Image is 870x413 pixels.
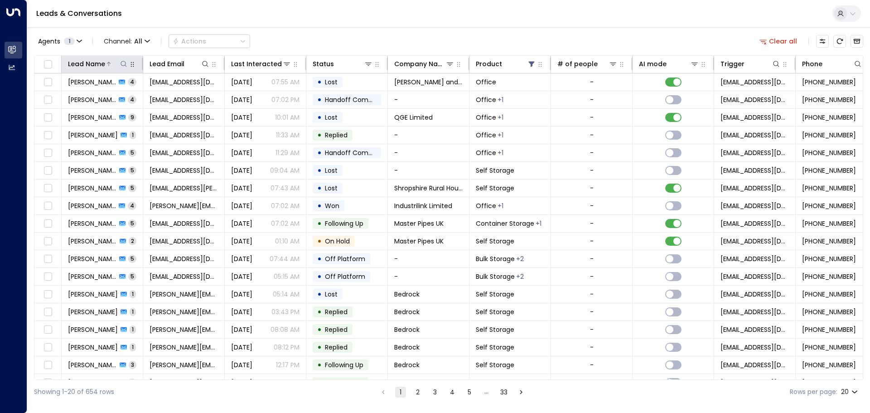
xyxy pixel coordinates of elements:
div: Phone [802,58,862,69]
div: • [317,163,322,178]
span: ayeshaclc2025@gmail.com [720,237,789,246]
span: Office [476,113,496,122]
span: leads@space-station.co.uk [720,166,789,175]
p: 12:17 PM [276,360,300,369]
p: 03:43 PM [271,307,300,316]
span: Michael Caley [68,95,116,104]
div: … [481,387,492,398]
p: 07:43 AM [271,184,300,193]
span: adeleuyan@gmail.com [150,272,218,281]
span: +441234567890 [802,343,856,352]
span: Aug 30, 2025 [231,219,252,228]
span: Bhupindar Chowdhary [68,78,116,87]
span: adeleuyan@gmail.com [150,254,218,263]
span: leads@space-station.co.uk [720,95,789,104]
span: Sep 02, 2025 [231,148,252,157]
div: Lead Name [68,58,128,69]
button: Agents1 [34,35,85,48]
span: Sep 01, 2025 [231,201,252,210]
span: Office [476,148,496,157]
div: # of people [557,58,598,69]
span: Toggle select row [42,236,53,247]
p: 08:12 PM [274,343,300,352]
span: May 22, 2025 [231,325,252,334]
span: Sep 01, 2025 [231,184,252,193]
button: Go to page 33 [498,387,509,398]
span: Ayesha Anee [68,237,117,246]
div: Trigger [720,58,744,69]
div: Storage [498,95,503,104]
span: Off Platform [325,254,365,263]
span: leads@space-station.co.uk [720,148,789,157]
span: 5 [128,272,136,280]
span: Bedrock [394,378,420,387]
span: Self Storage [476,343,514,352]
span: Lorenza Aguilar [68,166,116,175]
span: Following Up [325,360,363,369]
span: Shropshire Rural Housing Association [394,184,463,193]
span: Bedrock [394,325,420,334]
div: • [317,269,322,284]
div: • [317,322,322,337]
span: Adele Jones [68,272,116,281]
span: leads@space-station.co.uk [720,325,789,334]
span: Lost [325,166,338,175]
span: Sep 05, 2025 [231,113,252,122]
label: Rows per page: [790,387,837,397]
span: +447801466712 [802,113,856,122]
div: Storage [498,201,503,210]
span: 5 [128,149,136,156]
span: Adele Jones [68,254,116,263]
div: - [590,290,594,299]
div: - [590,95,594,104]
div: Storage [498,148,503,157]
span: Off Platform [325,272,365,281]
span: Bulk Storage [476,272,515,281]
span: Toggle select all [42,59,53,70]
span: luke.donnelly@industrilink.com [150,201,218,210]
span: 1 [130,326,136,333]
span: fred.flinstone@bedrock.com [150,325,218,334]
span: 9 [128,113,136,121]
p: 07:02 AM [271,201,300,210]
div: Last Interacted [231,58,282,69]
span: Bedrock [394,360,420,369]
div: • [317,180,322,196]
span: Lost [325,113,338,122]
span: Fred Flinstone [68,290,118,299]
span: Caleymichael95@gmail.com [150,95,218,104]
span: Ayesha Anee [68,219,116,228]
span: Self Storage [476,325,514,334]
span: lewiscrask@gmail.com [150,131,218,140]
span: leads@space-station.co.uk [720,113,789,122]
div: Button group with a nested menu [169,34,250,48]
div: Actions [173,37,206,45]
span: Sofia Qadir [68,113,116,122]
span: Lost [325,184,338,193]
span: +441743874848 [802,184,856,193]
div: • [317,216,322,231]
span: Refresh [833,35,846,48]
span: Self Storage [476,290,514,299]
span: Self Storage [476,307,514,316]
span: May 13, 2025 [231,378,252,387]
div: - [590,131,594,140]
span: stuart.jobson@shropshirerural.co.uk [150,184,218,193]
div: Container Storage,Self Storage [516,254,524,263]
span: leads@space-station.co.uk [720,378,789,387]
span: +447563720169 [802,272,856,281]
div: Product [476,58,502,69]
span: Aug 23, 2025 [231,254,252,263]
span: Replied [325,325,348,334]
td: - [388,162,469,179]
div: - [590,343,594,352]
span: fred.flinstone@bedrock.com [150,378,218,387]
span: Fred Flinstone [68,360,117,369]
div: Storage [498,113,503,122]
span: 4 [128,96,136,103]
td: - [388,144,469,161]
span: 4 [128,379,136,386]
span: leads@space-station.co.uk [720,290,789,299]
span: Toggle select row [42,183,53,194]
span: On Hold [325,237,350,246]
